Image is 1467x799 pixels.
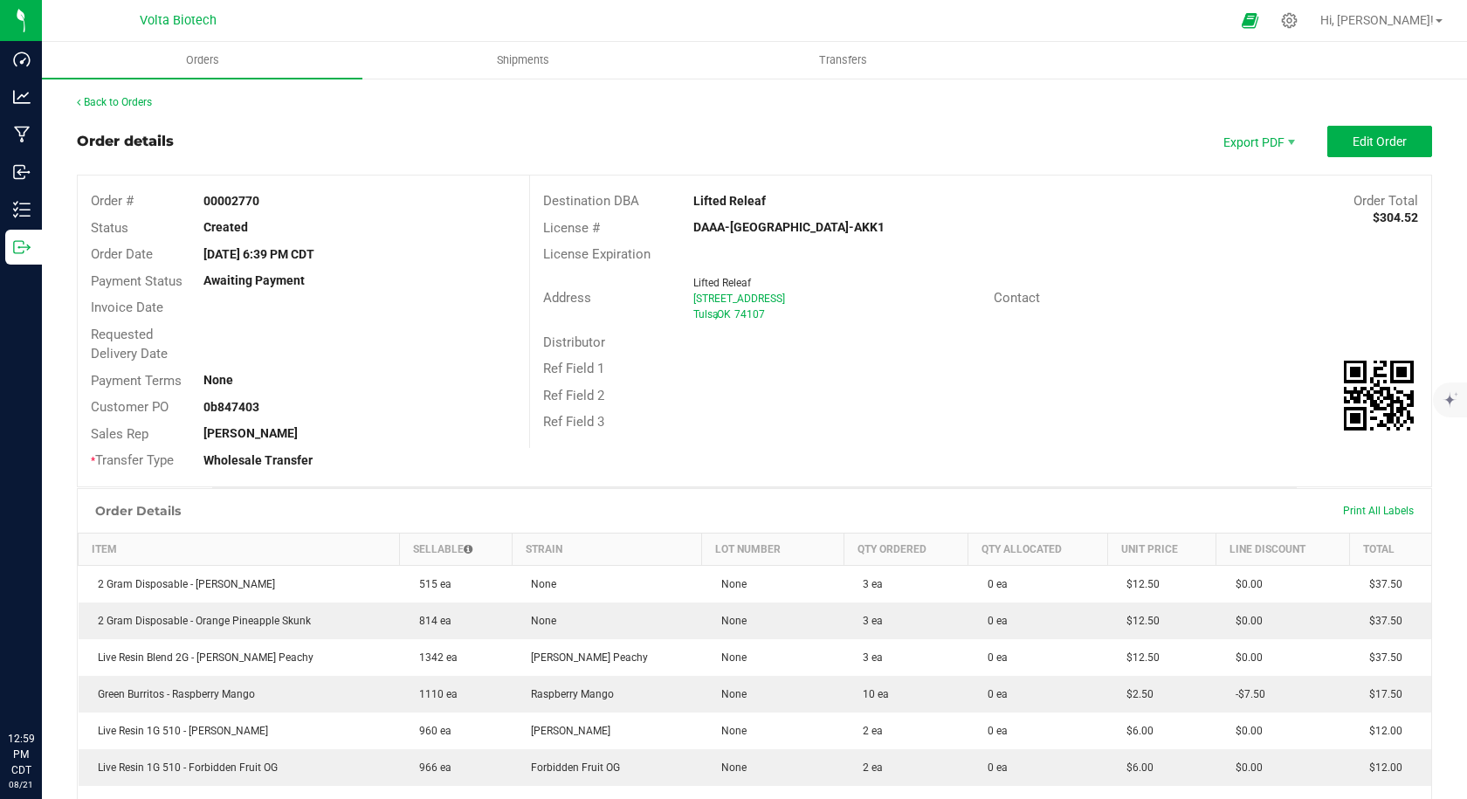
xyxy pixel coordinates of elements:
span: Print All Labels [1343,505,1414,517]
inline-svg: Manufacturing [13,126,31,143]
span: $0.00 [1227,725,1263,737]
strong: 00002770 [203,194,259,208]
span: Edit Order [1353,134,1407,148]
span: 960 ea [410,725,451,737]
span: 0 ea [979,578,1008,590]
span: Forbidden Fruit OG [522,761,620,774]
th: Line Discount [1216,533,1350,565]
span: Lifted Releaf [693,277,751,289]
span: $0.00 [1227,761,1263,774]
inline-svg: Inbound [13,163,31,181]
span: Live Resin 1G 510 - [PERSON_NAME] [89,725,268,737]
span: Payment Status [91,273,183,289]
h1: Order Details [95,504,181,518]
span: Distributor [543,334,605,350]
inline-svg: Dashboard [13,51,31,68]
iframe: Resource center [17,659,70,712]
span: 1110 ea [410,688,458,700]
span: $0.00 [1227,651,1263,664]
th: Qty Ordered [844,533,968,565]
th: Total [1350,533,1431,565]
strong: Wholesale Transfer [203,453,313,467]
span: $12.00 [1360,725,1402,737]
qrcode: 00002770 [1344,361,1414,430]
span: Raspberry Mango [522,688,614,700]
span: Ref Field 1 [543,361,604,376]
span: Sales Rep [91,426,148,442]
strong: [PERSON_NAME] [203,426,298,440]
th: Item [79,533,400,565]
a: Shipments [362,42,683,79]
span: $0.00 [1227,578,1263,590]
strong: Created [203,220,248,234]
span: Volta Biotech [140,13,217,28]
span: None [713,615,747,627]
span: OK [717,308,731,320]
span: 0 ea [979,688,1008,700]
span: 3 ea [854,651,883,664]
span: $0.00 [1227,615,1263,627]
inline-svg: Outbound [13,238,31,256]
span: Ref Field 3 [543,414,604,430]
span: None [713,578,747,590]
span: Orders [162,52,243,68]
a: Back to Orders [77,96,152,108]
span: 1342 ea [410,651,458,664]
span: 515 ea [410,578,451,590]
strong: [DATE] 6:39 PM CDT [203,247,314,261]
div: Order details [77,131,174,152]
span: $37.50 [1360,615,1402,627]
span: Order Date [91,246,153,262]
span: None [713,688,747,700]
span: License Expiration [543,246,651,262]
strong: 0b847403 [203,400,259,414]
th: Strain [512,533,702,565]
span: 0 ea [979,761,1008,774]
span: -$7.50 [1227,688,1265,700]
span: Order # [91,193,134,209]
strong: Lifted Releaf [693,194,766,208]
span: $17.50 [1360,688,1402,700]
span: None [713,651,747,664]
th: Lot Number [702,533,844,565]
inline-svg: Inventory [13,201,31,218]
span: 2 ea [854,761,883,774]
li: Export PDF [1205,126,1310,157]
span: $6.00 [1118,725,1154,737]
span: License # [543,220,600,236]
span: Status [91,220,128,236]
span: $37.50 [1360,578,1402,590]
span: None [522,615,556,627]
span: 814 ea [410,615,451,627]
th: Qty Allocated [968,533,1107,565]
span: Shipments [473,52,573,68]
inline-svg: Analytics [13,88,31,106]
p: 12:59 PM CDT [8,731,34,778]
span: Open Ecommerce Menu [1230,3,1270,38]
span: $12.50 [1118,578,1160,590]
span: , [715,308,717,320]
span: [PERSON_NAME] [522,725,610,737]
strong: None [203,373,233,387]
span: 2 ea [854,725,883,737]
span: [PERSON_NAME] Peachy [522,651,648,664]
span: Address [543,290,591,306]
span: Live Resin 1G 510 - Forbidden Fruit OG [89,761,278,774]
a: Orders [42,42,362,79]
span: $6.00 [1118,761,1154,774]
span: Customer PO [91,399,169,415]
span: Contact [994,290,1040,306]
span: $2.50 [1118,688,1154,700]
span: $12.50 [1118,651,1160,664]
span: $37.50 [1360,651,1402,664]
span: Hi, [PERSON_NAME]! [1320,13,1434,27]
span: 10 ea [854,688,889,700]
span: Transfer Type [91,452,174,468]
span: Ref Field 2 [543,388,604,403]
span: None [522,578,556,590]
span: None [713,725,747,737]
span: Green Burritos - Raspberry Mango [89,688,255,700]
span: Destination DBA [543,193,639,209]
th: Unit Price [1107,533,1216,565]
